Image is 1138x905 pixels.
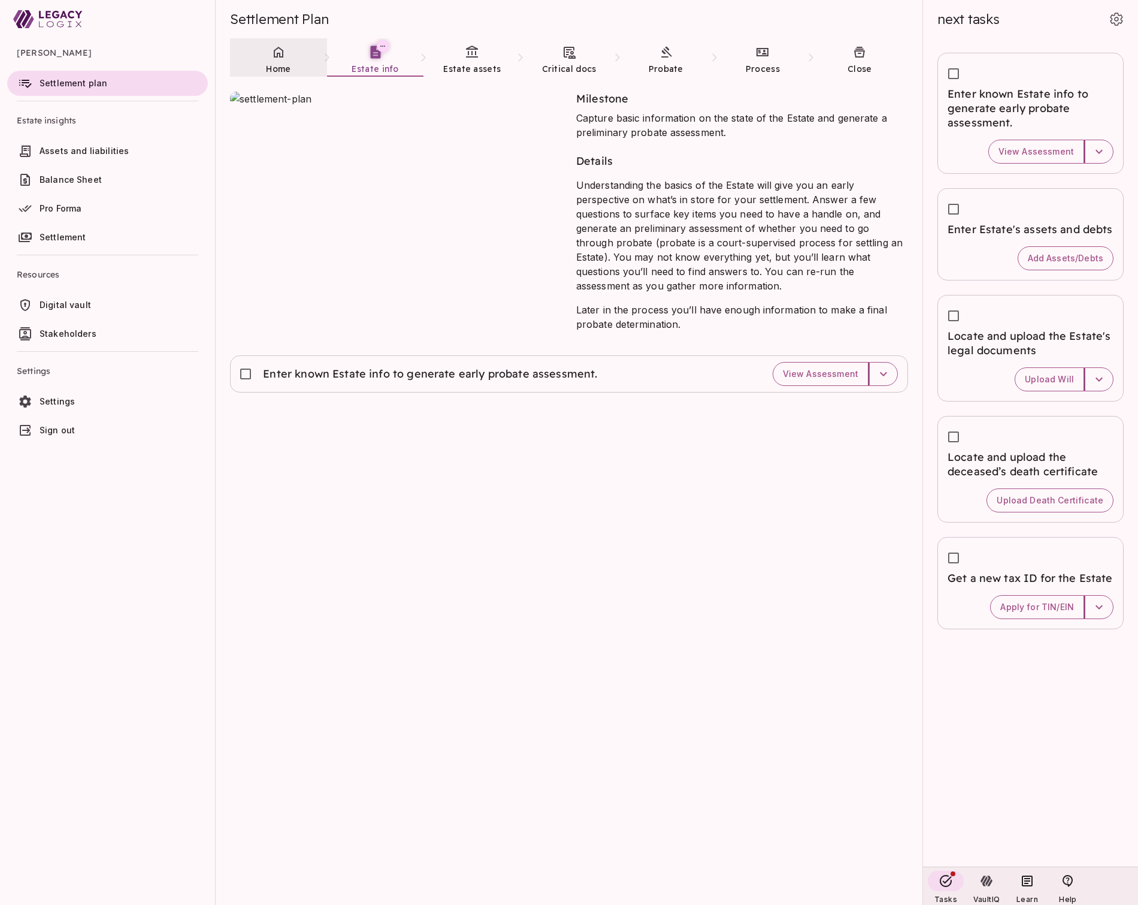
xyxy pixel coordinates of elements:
a: Assets and liabilities [7,138,208,164]
span: Upload Death Certificate [997,495,1103,506]
span: Help [1059,895,1076,904]
img: settlement-plan [230,92,562,271]
p: Understanding the basics of the Estate will give you an early perspective on what’s in store for ... [576,178,908,293]
div: Get a new tax ID for the EstateApply for TIN/EIN [937,537,1124,629]
span: Add Assets/Debts [1028,253,1103,264]
span: Home [266,64,290,74]
span: Details [576,154,613,168]
span: Enter known Estate info to generate early probate assessment. [263,367,598,381]
button: Apply for TIN/EIN [990,595,1084,619]
span: Settlement plan [40,78,107,88]
div: Enter Estate's assets and debtsAdd Assets/Debts [937,188,1124,280]
span: Critical docs [542,64,597,74]
a: Balance Sheet [7,167,208,192]
span: Estate assets [443,64,501,74]
span: Settlement [40,232,86,242]
button: View Assessment [988,140,1084,164]
div: Locate and upload the deceased’s death certificateUpload Death Certificate [937,416,1124,523]
span: View Assessment [998,146,1074,157]
span: Enter known Estate info to generate early probate assessment. [948,87,1113,130]
span: Locate and upload the deceased’s death certificate [948,450,1113,479]
a: Stakeholders [7,321,208,346]
span: Settings [40,396,75,406]
span: Tasks [934,895,957,904]
span: next tasks [937,11,1000,28]
a: Sign out [7,418,208,443]
span: Pro Forma [40,203,81,213]
span: Settlement Plan [230,11,328,28]
button: Upload Death Certificate [986,488,1113,512]
button: View Assessment [773,362,868,386]
button: Add Assets/Debts [1018,246,1113,270]
span: Resources [17,260,198,289]
a: Settings [7,389,208,414]
span: Sign out [40,425,75,435]
span: Process [746,64,780,74]
div: Enter known Estate info to generate early probate assessment.View Assessment [230,355,908,393]
div: Locate and upload the Estate's legal documentsUpload Will [937,295,1124,402]
button: Upload Will [1015,367,1084,391]
span: Estate insights [17,106,198,135]
span: Capture basic information on the state of the Estate and generate a preliminary probate assessment. [576,112,887,138]
span: Get a new tax ID for the Estate [948,571,1113,586]
span: Upload Will [1025,374,1074,385]
a: Pro Forma [7,196,208,221]
span: Estate info [352,64,398,74]
span: Enter Estate's assets and debts [948,222,1113,237]
span: VaultIQ [973,895,1000,904]
div: Enter known Estate info to generate early probate assessment.View Assessment [937,53,1124,174]
span: Apply for TIN/EIN [1000,602,1074,613]
span: Balance Sheet [40,174,102,185]
span: Learn [1016,895,1038,904]
span: [PERSON_NAME] [17,38,198,67]
span: Stakeholders [40,328,96,339]
span: Assets and liabilities [40,146,129,156]
p: Later in the process you’ll have enough information to make a final probate determination. [576,303,908,331]
span: View Assessment [783,369,858,379]
span: Close [848,64,872,74]
a: Settlement plan [7,71,208,96]
span: Digital vault [40,300,91,310]
span: Milestone [576,92,628,105]
a: Digital vault [7,292,208,318]
span: Settings [17,357,198,385]
span: Locate and upload the Estate's legal documents [948,329,1113,358]
a: Settlement [7,225,208,250]
span: Probate [649,64,683,74]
